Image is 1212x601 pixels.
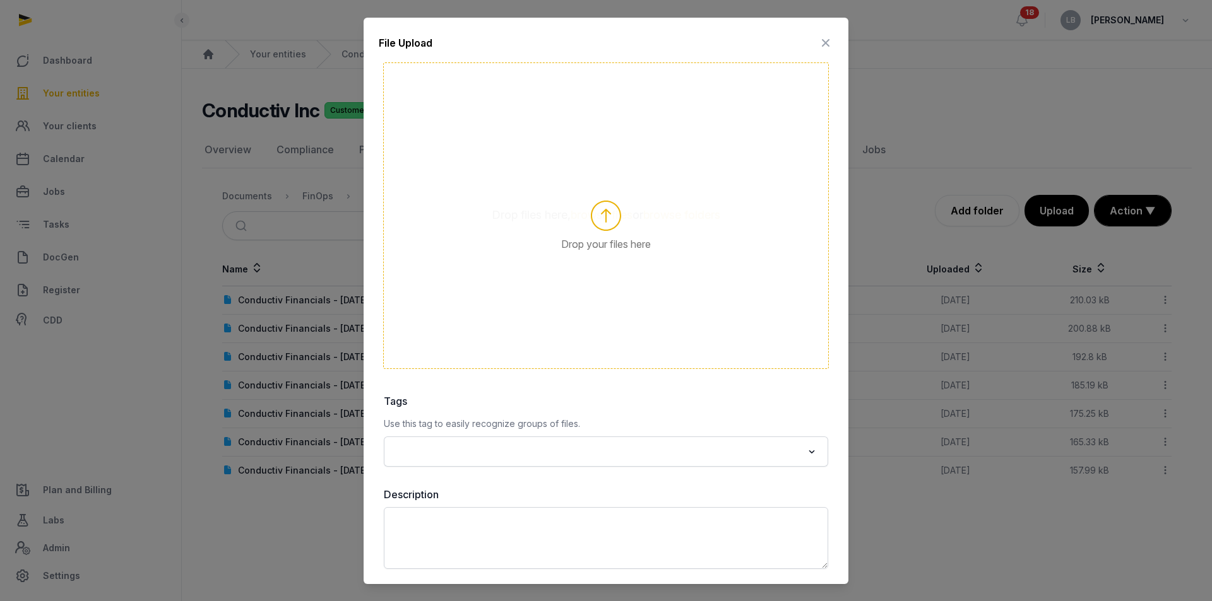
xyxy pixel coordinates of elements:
[383,62,829,369] div: Drop your files here
[379,58,833,373] div: Uppy Dashboard
[379,35,432,50] div: File Upload
[384,487,828,502] label: Description
[390,440,822,463] div: Search for option
[384,394,828,409] label: Tags
[391,443,802,460] input: Search for option
[384,416,828,431] p: Use this tag to easily recognize groups of files.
